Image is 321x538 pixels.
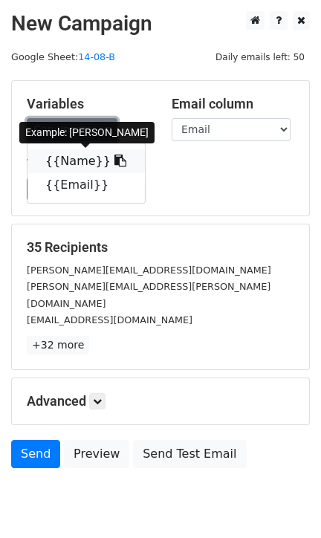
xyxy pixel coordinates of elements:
[27,173,145,197] a: {{Email}}
[210,51,310,62] a: Daily emails left: 50
[64,440,129,468] a: Preview
[172,96,294,112] h5: Email column
[11,440,60,468] a: Send
[78,51,115,62] a: 14-08-B
[11,51,115,62] small: Google Sheet:
[133,440,246,468] a: Send Test Email
[247,467,321,538] iframe: Chat Widget
[27,265,271,276] small: [PERSON_NAME][EMAIL_ADDRESS][DOMAIN_NAME]
[210,49,310,65] span: Daily emails left: 50
[27,336,89,354] a: +32 more
[19,122,155,143] div: Example: [PERSON_NAME]
[27,96,149,112] h5: Variables
[11,11,310,36] h2: New Campaign
[27,281,270,309] small: [PERSON_NAME][EMAIL_ADDRESS][PERSON_NAME][DOMAIN_NAME]
[27,314,192,325] small: [EMAIL_ADDRESS][DOMAIN_NAME]
[27,149,145,173] a: {{Name}}
[27,393,294,409] h5: Advanced
[27,239,294,256] h5: 35 Recipients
